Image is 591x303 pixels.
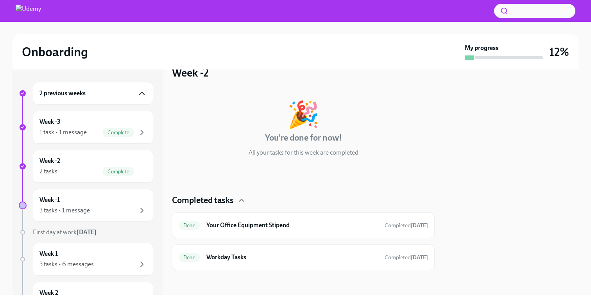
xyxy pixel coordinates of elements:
[465,44,498,52] strong: My progress
[39,128,87,137] div: 1 task • 1 message
[103,169,134,175] span: Complete
[265,132,342,144] h4: You're done for now!
[39,289,58,297] h6: Week 2
[39,167,57,176] div: 2 tasks
[206,253,378,262] h6: Workday Tasks
[39,118,61,126] h6: Week -3
[33,228,97,236] span: First day at work
[179,223,200,228] span: Done
[39,250,58,258] h6: Week 1
[33,82,153,105] div: 2 previous weeks
[385,254,428,261] span: Completed
[549,45,569,59] h3: 12%
[172,194,435,206] div: Completed tasks
[385,254,428,261] span: August 27th, 2025 10:04
[19,150,153,183] a: Week -22 tasksComplete
[179,251,428,264] a: DoneWorkday TasksCompleted[DATE]
[39,89,86,98] h6: 2 previous weeks
[249,148,358,157] p: All your tasks for this week are completed
[385,222,428,229] span: Completed
[287,102,319,127] div: 🎉
[77,228,97,236] strong: [DATE]
[19,111,153,144] a: Week -31 task • 1 messageComplete
[16,5,41,17] img: Udemy
[411,222,428,229] strong: [DATE]
[103,130,134,135] span: Complete
[39,196,60,204] h6: Week -1
[19,189,153,222] a: Week -13 tasks • 1 message
[411,254,428,261] strong: [DATE]
[19,243,153,276] a: Week 13 tasks • 6 messages
[39,260,94,269] div: 3 tasks • 6 messages
[22,44,88,60] h2: Onboarding
[19,228,153,237] a: First day at work[DATE]
[385,222,428,229] span: August 25th, 2025 13:21
[39,157,60,165] h6: Week -2
[179,255,200,260] span: Done
[206,221,378,230] h6: Your Office Equipment Stipend
[172,194,234,206] h4: Completed tasks
[179,219,428,232] a: DoneYour Office Equipment StipendCompleted[DATE]
[172,66,209,80] h3: Week -2
[39,206,90,215] div: 3 tasks • 1 message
